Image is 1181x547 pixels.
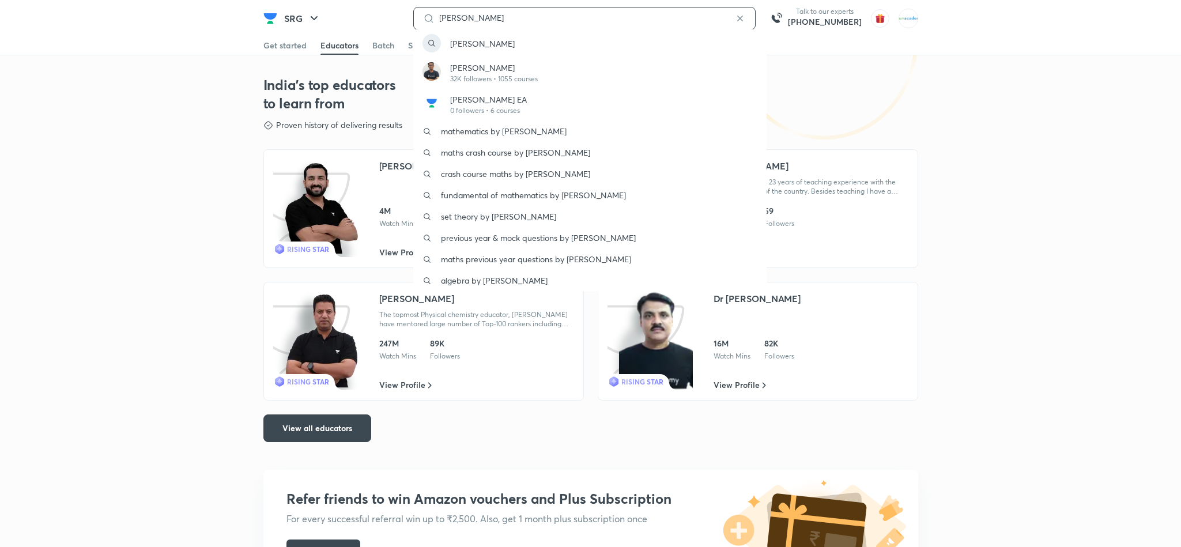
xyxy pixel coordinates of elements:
[764,338,794,349] div: 82K
[277,7,328,30] button: SRG
[441,146,590,159] p: maths crash course by [PERSON_NAME]
[788,16,862,28] a: [PHONE_NUMBER]
[263,40,307,51] div: Get started
[430,338,460,349] div: 89K
[413,184,767,206] a: fundamental of mathematics by [PERSON_NAME]
[287,377,329,386] span: RISING STAR
[413,163,767,184] a: crash course maths by [PERSON_NAME]
[320,36,359,55] a: Educators
[714,379,760,391] span: View Profile
[273,292,359,390] img: icon
[285,292,359,390] img: class
[372,40,394,51] div: Batch
[379,205,416,217] div: 4M
[435,13,734,22] input: Search courses, test series and educators
[379,292,454,305] div: [PERSON_NAME]
[430,352,460,361] div: Followers
[413,142,767,163] a: maths crash course by [PERSON_NAME]
[788,7,862,16] p: Talk to our experts
[413,206,767,227] a: set theory by [PERSON_NAME]
[598,282,918,401] a: iconclassRISING STARDr [PERSON_NAME]16MWatch Mins82KFollowersView Profile
[379,247,425,258] span: View Profile
[441,125,567,137] p: mathematics by [PERSON_NAME]
[441,253,631,265] p: maths previous year questions by [PERSON_NAME]
[621,377,663,386] span: RISING STAR
[413,89,767,120] a: Avatar[PERSON_NAME] EA0 followers • 6 courses
[263,149,584,268] a: iconclassRISING STAR[PERSON_NAME]4MWatch Mins13KFollowersView Profile
[714,352,750,361] div: Watch Mins
[379,219,416,228] div: Watch Mins
[441,210,556,222] p: set theory by [PERSON_NAME]
[413,120,767,142] a: mathematics by [PERSON_NAME]
[285,159,359,257] img: class
[441,232,636,244] p: previous year & mock questions by [PERSON_NAME]
[765,7,788,30] img: call-us
[714,338,750,349] div: 16M
[714,379,767,391] a: View Profile
[441,189,626,201] p: fundamental of mathematics by [PERSON_NAME]
[441,274,548,286] p: algebra by [PERSON_NAME]
[379,379,425,391] span: View Profile
[608,292,693,390] img: icon
[619,292,693,390] img: class
[441,168,590,180] p: crash course maths by [PERSON_NAME]
[379,352,416,361] div: Watch Mins
[286,512,671,526] h5: For every successful referral win up to ₹2,500. Also, get 1 month plus subscription once
[379,338,416,349] div: 247M
[408,40,474,51] div: Subscription plan
[413,57,767,89] a: Avatar[PERSON_NAME]32K followers • 1055 courses
[379,379,432,391] a: View Profile
[413,248,767,270] a: maths previous year questions by [PERSON_NAME]
[764,219,794,228] div: Followers
[714,178,908,196] div: I have more than 23 years of teaching experience with the prime institutes of the country. Beside...
[450,93,527,105] p: [PERSON_NAME] EA
[263,12,277,25] img: Company Logo
[263,414,371,442] button: View all educators
[450,105,527,116] p: 0 followers • 6 courses
[871,9,889,28] img: avatar
[413,227,767,248] a: previous year & mock questions by [PERSON_NAME]
[263,36,307,55] a: Get started
[764,352,794,361] div: Followers
[372,36,394,55] a: Batch
[764,205,794,217] div: 59
[263,282,584,401] a: iconclassRISING STAR[PERSON_NAME]The topmost Physical chemistry educator, [PERSON_NAME] have ment...
[408,36,474,55] a: Subscription plan
[379,310,574,329] div: The topmost Physical chemistry educator, [PERSON_NAME] have mentored large number of Top-100 rank...
[282,422,352,434] span: View all educators
[422,94,441,112] img: Avatar
[286,491,671,507] h3: Refer friends to win Amazon vouchers and Plus Subscription
[379,247,432,258] a: View Profile
[413,270,767,291] a: algebra by [PERSON_NAME]
[450,74,538,84] p: 32K followers • 1055 courses
[273,159,359,257] img: icon
[899,9,918,28] img: MOHAMMED SHOAIB
[450,62,538,74] p: [PERSON_NAME]
[276,119,402,131] p: Proven history of delivering results
[714,292,801,305] div: Dr [PERSON_NAME]
[320,40,359,51] div: Educators
[379,159,454,173] div: [PERSON_NAME]
[287,244,329,254] span: RISING STAR
[263,76,397,112] h3: India's top educators to learn from
[413,29,767,57] a: [PERSON_NAME]
[450,37,515,50] p: [PERSON_NAME]
[422,62,441,81] img: Avatar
